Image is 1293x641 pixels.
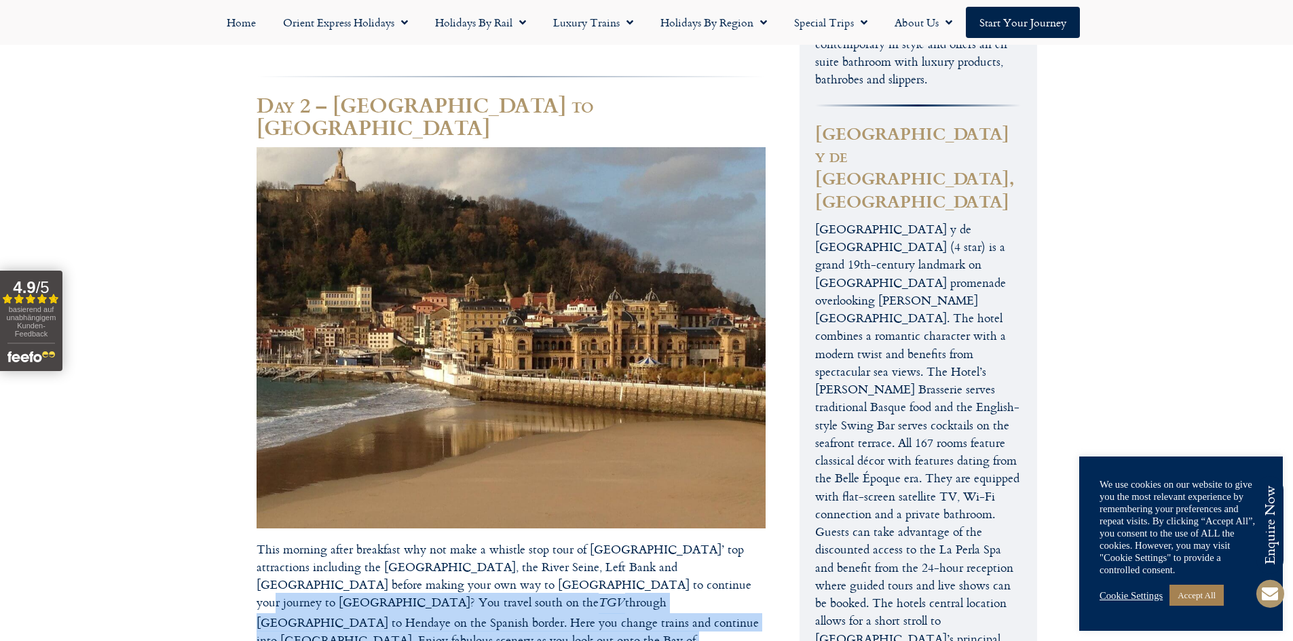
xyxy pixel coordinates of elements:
a: Orient Express Holidays [269,7,421,38]
a: Home [213,7,269,38]
strong: Day 2 – [GEOGRAPHIC_DATA] to [GEOGRAPHIC_DATA] [257,90,594,142]
a: Special Trips [781,7,881,38]
h3: [GEOGRAPHIC_DATA] y de [GEOGRAPHIC_DATA], [GEOGRAPHIC_DATA] [815,122,1021,212]
div: We use cookies on our website to give you the most relevant experience by remembering your prefer... [1100,478,1262,576]
a: Holidays by Rail [421,7,540,38]
em: TGV [599,594,625,614]
a: Luxury Trains [540,7,647,38]
a: Start your Journey [966,7,1080,38]
a: Accept All [1169,585,1224,606]
a: About Us [881,7,966,38]
a: Cookie Settings [1100,589,1163,602]
a: Holidays by Region [647,7,781,38]
nav: Menu [7,7,1286,38]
